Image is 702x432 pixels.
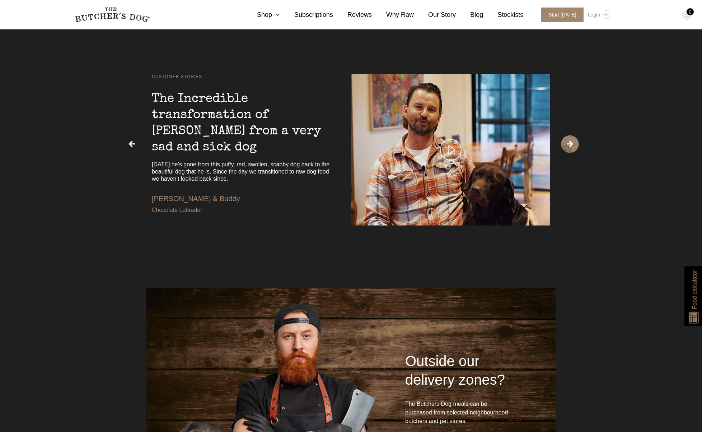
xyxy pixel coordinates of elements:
[372,10,414,20] a: Why Raw
[586,8,609,22] a: Login
[561,135,579,153] span: Next
[682,11,691,20] img: TBD_Cart-Empty.png
[152,156,333,182] div: [DATE] he’s gone from this puffy, red, swollen, scabby dog back to the beautiful dog that he is. ...
[152,80,333,156] div: The Incredible transformation of [PERSON_NAME] from a very sad and sick dog
[414,10,456,20] a: Our Story
[456,10,483,20] a: Blog
[243,10,280,20] a: Shop
[280,10,333,20] a: Subscriptions
[687,8,694,15] div: 0
[483,10,523,20] a: Stockists
[690,270,699,309] span: Food calculator
[405,352,510,400] div: Outside our delivery zones?
[534,8,586,22] a: Start [DATE]
[152,73,550,80] div: CUSTOMER STORIES
[123,135,141,153] span: Previous
[152,207,202,213] span: Chocolate Labrador
[541,8,584,22] span: Start [DATE]
[333,10,372,20] a: Reviews
[152,182,333,226] div: [PERSON_NAME] & Buddy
